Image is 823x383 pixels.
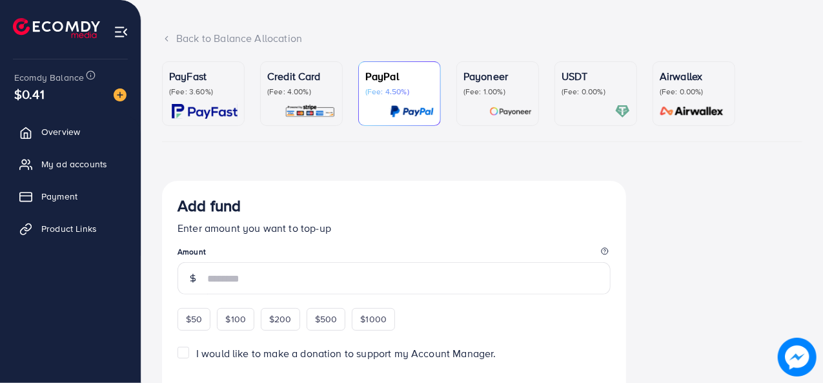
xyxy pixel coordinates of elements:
[114,88,127,101] img: image
[360,313,387,326] span: $1000
[14,71,84,84] span: Ecomdy Balance
[365,68,434,84] p: PayPal
[196,346,496,360] span: I would like to make a donation to support my Account Manager.
[178,246,611,262] legend: Amount
[114,25,128,39] img: menu
[267,68,336,84] p: Credit Card
[13,18,100,38] img: logo
[660,87,728,97] p: (Fee: 0.00%)
[562,87,630,97] p: (Fee: 0.00%)
[463,68,532,84] p: Payoneer
[178,196,241,215] h3: Add fund
[225,313,246,326] span: $100
[169,68,238,84] p: PayFast
[178,220,611,236] p: Enter amount you want to top-up
[169,87,238,97] p: (Fee: 3.60%)
[463,87,532,97] p: (Fee: 1.00%)
[269,313,292,326] span: $200
[267,87,336,97] p: (Fee: 4.00%)
[41,222,97,235] span: Product Links
[14,85,45,103] span: $0.41
[615,104,630,119] img: card
[390,104,434,119] img: card
[562,68,630,84] p: USDT
[778,338,817,377] img: image
[41,158,107,171] span: My ad accounts
[10,151,131,177] a: My ad accounts
[365,87,434,97] p: (Fee: 4.50%)
[41,125,80,138] span: Overview
[315,313,338,326] span: $500
[10,183,131,209] a: Payment
[10,216,131,242] a: Product Links
[172,104,238,119] img: card
[660,68,728,84] p: Airwallex
[162,31,802,46] div: Back to Balance Allocation
[489,104,532,119] img: card
[41,190,77,203] span: Payment
[10,119,131,145] a: Overview
[285,104,336,119] img: card
[656,104,728,119] img: card
[186,313,202,326] span: $50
